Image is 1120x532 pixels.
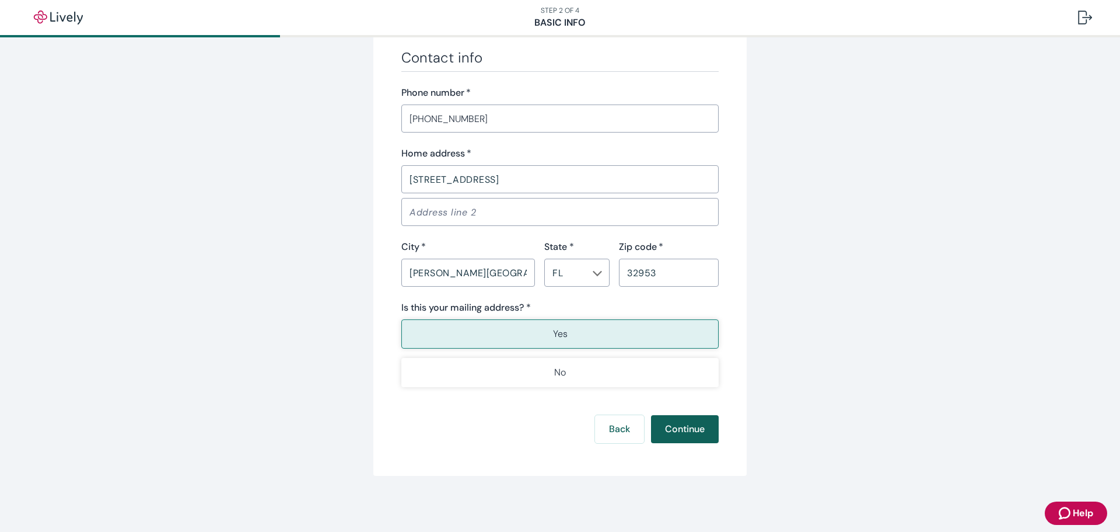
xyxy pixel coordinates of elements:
input: Zip code [619,261,719,284]
button: No [401,358,719,387]
input: (555) 555-5555 [401,107,719,130]
span: Help [1073,506,1093,520]
label: Zip code [619,240,663,254]
h3: Contact info [401,49,719,67]
p: Yes [553,327,568,341]
button: Continue [651,415,719,443]
input: City [401,261,535,284]
button: Open [591,267,603,279]
img: Lively [26,11,91,25]
button: Yes [401,319,719,349]
input: Address line 2 [401,200,719,224]
input: -- [548,265,587,281]
button: Zendesk support iconHelp [1045,502,1107,525]
svg: Zendesk support icon [1059,506,1073,520]
label: Is this your mailing address? * [401,301,531,315]
button: Back [595,415,644,443]
label: Phone number [401,86,471,100]
label: City [401,240,426,254]
p: No [554,366,566,380]
svg: Chevron icon [593,269,602,278]
label: Home address [401,147,471,161]
button: Log out [1069,4,1101,32]
input: Address line 1 [401,168,719,191]
label: State * [544,240,574,254]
